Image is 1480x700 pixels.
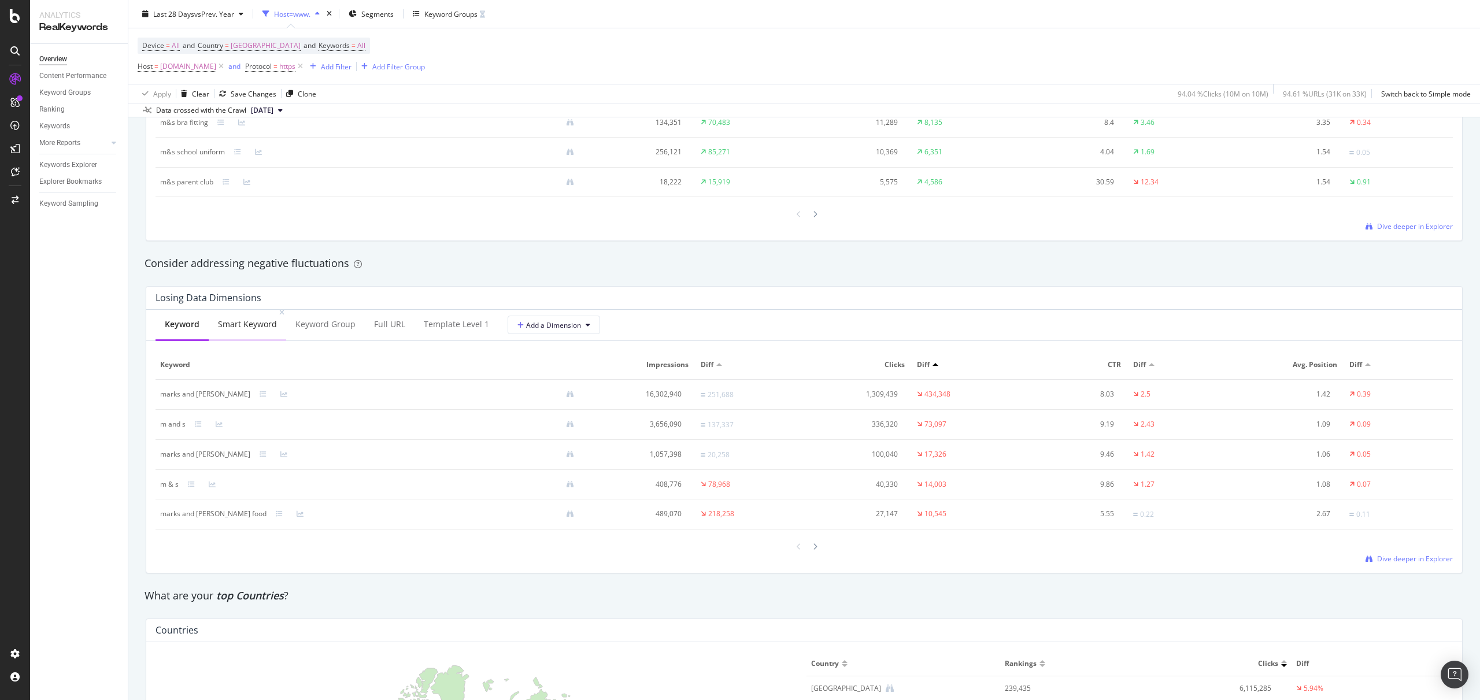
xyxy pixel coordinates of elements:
div: 14,003 [924,479,946,490]
span: = [225,40,229,50]
span: Avg. Position [1241,360,1337,370]
div: 9.46 [1025,449,1114,460]
div: 8.4 [1025,117,1114,128]
div: m & s [160,479,179,490]
span: 2025 Aug. 30th [251,105,273,116]
div: 1.27 [1141,479,1155,490]
div: 11,289 [809,117,898,128]
button: Clear [176,84,209,103]
div: 0.09 [1357,419,1371,429]
div: 9.86 [1025,479,1114,490]
div: Keyword Group [295,318,356,330]
div: 0.39 [1357,389,1371,399]
div: Keyword Groups [424,9,478,18]
img: Equal [1349,513,1354,516]
div: Analytics [39,9,119,21]
span: Protocol [245,61,272,71]
div: Content Performance [39,70,106,82]
div: 15,919 [708,177,730,187]
img: Equal [701,393,705,397]
span: [DOMAIN_NAME] [160,58,216,75]
div: 94.04 % Clicks ( 10M on 10M ) [1178,88,1268,98]
button: Switch back to Simple mode [1377,84,1471,103]
div: m&s parent club [160,177,213,187]
div: 6,351 [924,147,942,157]
div: 5,575 [809,177,898,187]
div: Ranking [39,103,65,116]
div: 0.22 [1140,509,1154,520]
div: 1.42 [1241,389,1330,399]
div: Host=www. [274,9,310,18]
img: Equal [701,453,705,457]
button: Last 28 DaysvsPrev. Year [138,5,248,23]
div: 134,351 [593,117,682,128]
div: 5.55 [1025,509,1114,519]
img: Equal [1133,513,1138,516]
a: Keywords [39,120,120,132]
span: = [273,61,277,71]
button: and [228,61,240,72]
div: 10,369 [809,147,898,157]
div: 489,070 [593,509,682,519]
a: Dive deeper in Explorer [1366,221,1453,231]
div: m&s bra fitting [160,117,208,128]
div: Explorer Bookmarks [39,176,102,188]
div: Open Intercom Messenger [1441,661,1468,688]
div: 8,135 [924,117,942,128]
div: 1.06 [1241,449,1330,460]
img: Equal [1349,151,1354,154]
span: Country [811,658,839,669]
div: Consider addressing negative fluctuations [145,256,1464,271]
div: 12.34 [1141,177,1159,187]
div: Keywords [39,120,70,132]
div: 0.11 [1356,509,1370,520]
div: 1,309,439 [809,389,898,399]
a: Overview [39,53,120,65]
div: 2.43 [1141,419,1155,429]
div: Countries [156,624,198,636]
div: Overview [39,53,67,65]
div: United Kingdom [811,683,881,694]
div: 218,258 [708,509,734,519]
div: marks and spencer food [160,509,267,519]
div: 10,545 [924,509,946,519]
span: [GEOGRAPHIC_DATA] [231,38,301,54]
span: vs Prev. Year [194,9,234,18]
span: Diff [701,360,713,370]
div: 6,115,285 [1134,683,1271,694]
span: Device [142,40,164,50]
div: Switch back to Simple mode [1381,88,1471,98]
div: m and s [160,419,186,429]
div: 3.46 [1141,117,1155,128]
span: = [154,61,158,71]
div: 0.05 [1357,449,1371,460]
a: Ranking [39,103,120,116]
a: Keyword Sampling [39,198,120,210]
a: Dive deeper in Explorer [1366,554,1453,564]
div: Add Filter [321,61,351,71]
div: 1.08 [1241,479,1330,490]
div: Losing Data Dimensions [156,292,261,303]
span: Diff [1133,360,1146,370]
div: 100,040 [809,449,898,460]
div: 1.09 [1241,419,1330,429]
div: 78,968 [708,479,730,490]
div: Keyword Sampling [39,198,98,210]
div: 4.04 [1025,147,1114,157]
a: Content Performance [39,70,120,82]
div: 40,330 [809,479,898,490]
div: Keyword Groups [39,87,91,99]
div: 5.94% [1304,683,1323,694]
div: 9.19 [1025,419,1114,429]
div: 0.07 [1357,479,1371,490]
button: Host=www. [258,5,324,23]
div: marks and spencer [160,389,250,399]
div: 3.35 [1241,117,1330,128]
button: Keyword Groups [408,5,490,23]
div: 256,121 [593,147,682,157]
div: Template Level 1 [424,318,489,330]
div: 17,326 [924,449,946,460]
div: 73,097 [924,419,946,429]
div: Data crossed with the Crawl [156,105,246,116]
div: 27,147 [809,509,898,519]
